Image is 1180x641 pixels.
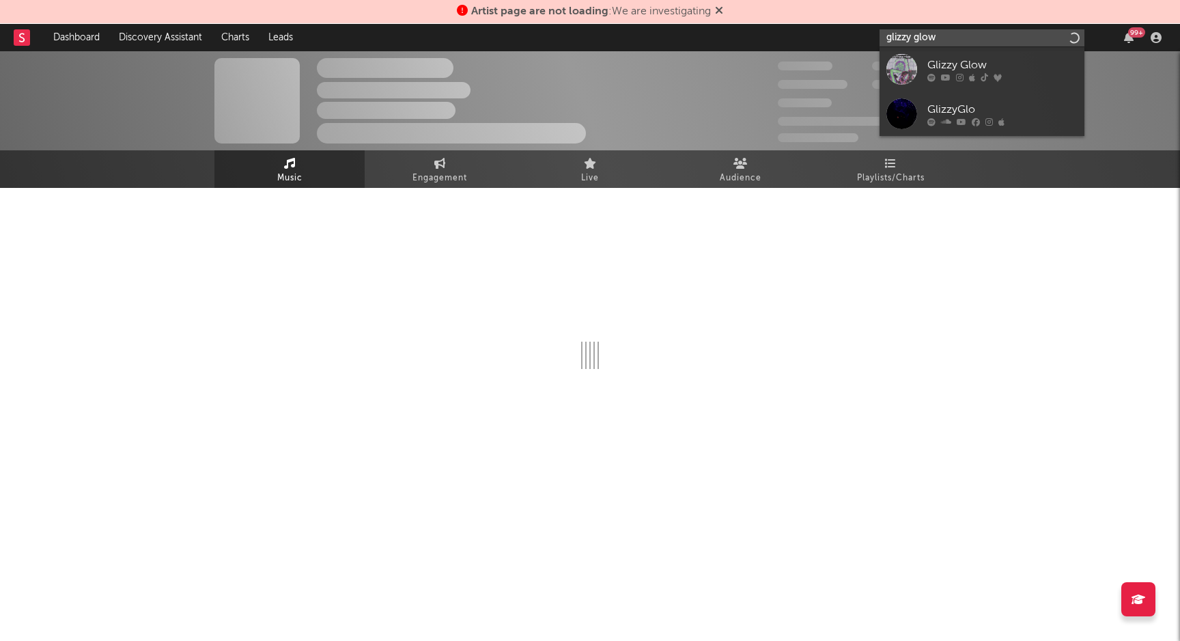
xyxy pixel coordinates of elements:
[880,47,1084,92] a: Glizzy Glow
[778,98,832,107] span: 100,000
[872,80,935,89] span: 1,000,000
[515,150,665,188] a: Live
[259,24,303,51] a: Leads
[1124,32,1134,43] button: 99+
[927,101,1078,118] div: GlizzyGlo
[581,170,599,187] span: Live
[872,62,926,70] span: 100,000
[880,92,1084,136] a: GlizzyGlo
[471,6,711,17] span: : We are investigating
[44,24,109,51] a: Dashboard
[277,170,303,187] span: Music
[778,80,847,89] span: 50,000,000
[778,62,832,70] span: 300,000
[927,57,1078,73] div: Glizzy Glow
[857,170,925,187] span: Playlists/Charts
[109,24,212,51] a: Discovery Assistant
[815,150,966,188] a: Playlists/Charts
[665,150,815,188] a: Audience
[214,150,365,188] a: Music
[1128,27,1145,38] div: 99 +
[778,117,931,126] span: 50,000,000 Monthly Listeners
[880,29,1084,46] input: Search for artists
[212,24,259,51] a: Charts
[715,6,723,17] span: Dismiss
[365,150,515,188] a: Engagement
[471,6,608,17] span: Artist page are not loading
[778,133,858,142] span: Jump Score: 85.0
[720,170,761,187] span: Audience
[412,170,467,187] span: Engagement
